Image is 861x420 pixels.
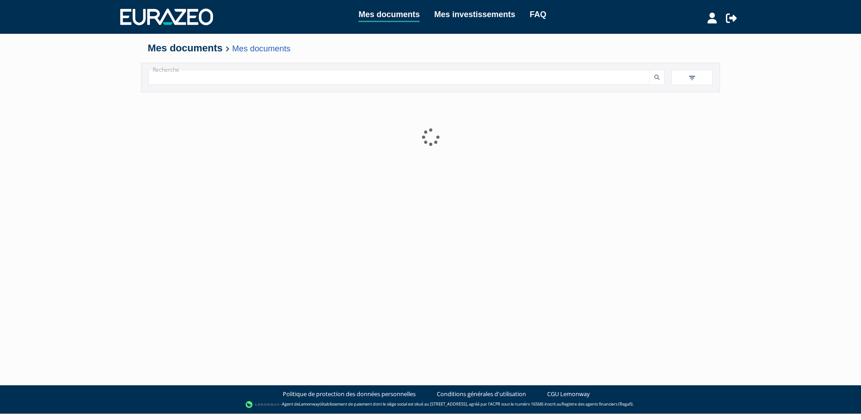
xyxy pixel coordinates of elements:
[245,400,280,409] img: logo-lemonway.png
[547,390,590,398] a: CGU Lemonway
[148,43,713,54] h4: Mes documents
[148,70,650,85] input: Recherche
[688,74,696,82] img: filter.svg
[283,390,416,398] a: Politique de protection des données personnelles
[120,9,213,25] img: 1732889491-logotype_eurazeo_blanc_rvb.png
[434,8,515,21] a: Mes investissements
[530,8,546,21] a: FAQ
[562,402,633,407] a: Registre des agents financiers (Regafi)
[358,8,420,22] a: Mes documents
[437,390,526,398] a: Conditions générales d'utilisation
[299,402,320,407] a: Lemonway
[232,44,290,53] a: Mes documents
[9,400,852,409] div: - Agent de (établissement de paiement dont le siège social est situé au [STREET_ADDRESS], agréé p...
